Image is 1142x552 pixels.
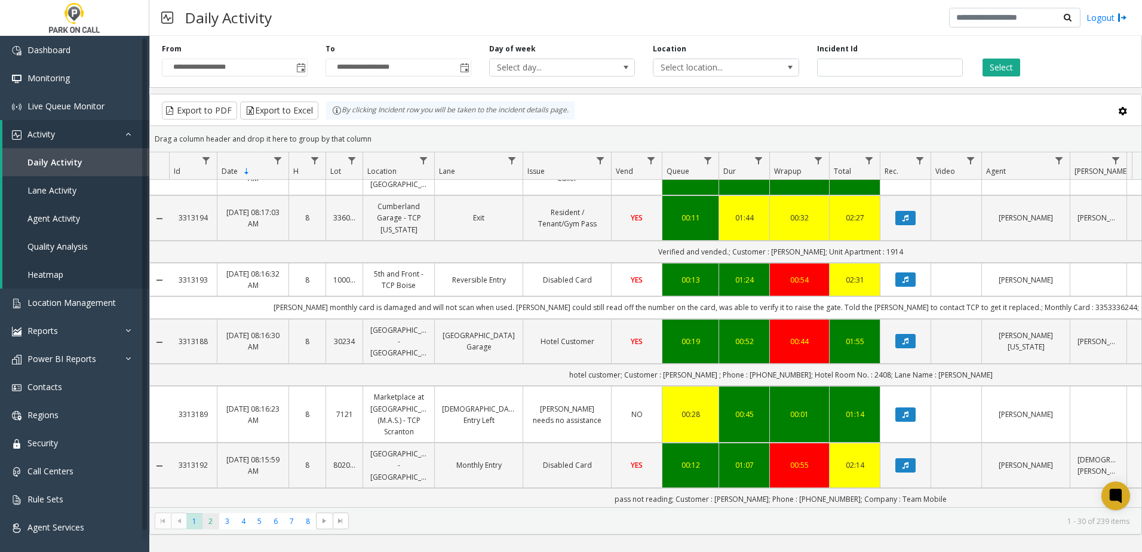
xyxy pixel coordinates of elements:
[774,166,802,176] span: Wrapup
[619,212,655,223] a: YES
[2,260,149,289] a: Heatmap
[885,166,898,176] span: Rec.
[316,513,332,529] span: Go to the next page
[837,274,873,286] a: 02:31
[2,148,149,176] a: Daily Activity
[333,336,355,347] a: 30234
[631,336,643,346] span: YES
[963,152,979,168] a: Video Filter Menu
[370,448,427,483] a: [GEOGRAPHIC_DATA] - [GEOGRAPHIC_DATA]
[751,152,767,168] a: Dur Filter Menu
[530,336,604,347] a: Hotel Customer
[619,274,655,286] a: YES
[225,268,281,291] a: [DATE] 08:16:32 AM
[912,152,928,168] a: Rec. Filter Menu
[989,459,1063,471] a: [PERSON_NAME]
[2,120,149,148] a: Activity
[670,336,711,347] div: 00:19
[442,212,515,223] a: Exit
[723,166,736,176] span: Dur
[12,46,22,56] img: 'icon'
[12,327,22,336] img: 'icon'
[27,241,88,252] span: Quality Analysis
[300,513,316,529] span: Page 8
[1118,11,1127,24] img: logout
[367,166,397,176] span: Location
[670,274,711,286] a: 00:13
[27,128,55,140] span: Activity
[670,459,711,471] a: 00:12
[726,459,762,471] div: 01:07
[442,403,515,426] a: [DEMOGRAPHIC_DATA] Entry Left
[333,212,355,223] a: 336021
[174,166,180,176] span: Id
[12,299,22,308] img: 'icon'
[1075,166,1129,176] span: [PERSON_NAME]
[12,439,22,449] img: 'icon'
[294,59,307,76] span: Toggle popup
[989,274,1063,286] a: [PERSON_NAME]
[631,460,643,470] span: YES
[27,353,96,364] span: Power BI Reports
[12,495,22,505] img: 'icon'
[726,274,762,286] div: 01:24
[2,204,149,232] a: Agent Activity
[330,166,341,176] span: Lot
[442,330,515,352] a: [GEOGRAPHIC_DATA] Garage
[12,102,22,112] img: 'icon'
[619,459,655,471] a: YES
[27,269,63,280] span: Heatmap
[161,3,173,32] img: pageIcon
[817,44,858,54] label: Incident Id
[27,465,73,477] span: Call Centers
[726,212,762,223] a: 01:44
[670,212,711,223] div: 00:11
[202,513,219,529] span: Page 2
[12,411,22,421] img: 'icon'
[12,130,22,140] img: 'icon'
[837,459,873,471] a: 02:14
[653,44,686,54] label: Location
[179,3,278,32] h3: Daily Activity
[27,297,116,308] span: Location Management
[777,409,822,420] a: 00:01
[370,324,427,359] a: [GEOGRAPHIC_DATA] - [GEOGRAPHIC_DATA]
[222,166,238,176] span: Date
[162,44,182,54] label: From
[27,44,70,56] span: Dashboard
[27,381,62,392] span: Contacts
[296,336,318,347] a: 8
[530,459,604,471] a: Disabled Card
[27,157,82,168] span: Daily Activity
[176,212,210,223] a: 3313194
[670,409,711,420] a: 00:28
[27,100,105,112] span: Live Queue Monitor
[225,330,281,352] a: [DATE] 08:16:30 AM
[296,274,318,286] a: 8
[27,522,84,533] span: Agent Services
[225,403,281,426] a: [DATE] 08:16:23 AM
[837,409,873,420] a: 01:14
[989,330,1063,352] a: [PERSON_NAME][US_STATE]
[986,166,1006,176] span: Agent
[150,214,169,223] a: Collapse Details
[27,437,58,449] span: Security
[631,409,643,419] span: NO
[225,454,281,477] a: [DATE] 08:15:59 AM
[293,166,299,176] span: H
[12,74,22,84] img: 'icon'
[370,268,427,291] a: 5th and Front - TCP Boise
[442,459,515,471] a: Monthly Entry
[667,166,689,176] span: Queue
[235,513,251,529] span: Page 4
[619,336,655,347] a: YES
[631,213,643,223] span: YES
[27,325,58,336] span: Reports
[935,166,955,176] span: Video
[242,167,251,176] span: Sortable
[777,212,822,223] a: 00:32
